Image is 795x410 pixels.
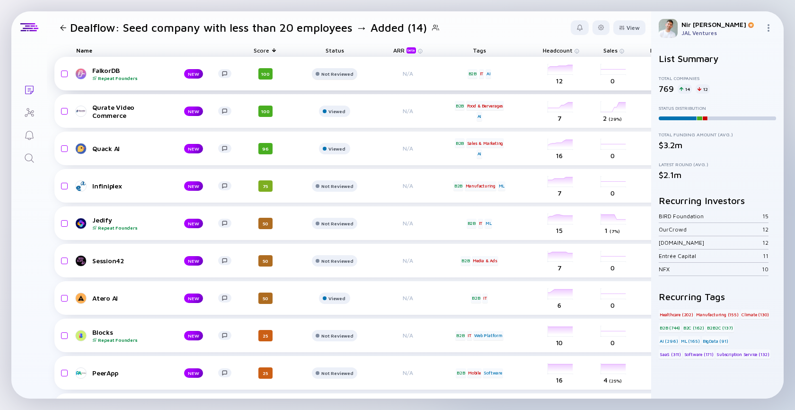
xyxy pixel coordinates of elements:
[377,294,439,302] div: N/A
[321,258,353,264] div: Not Reviewed
[92,66,169,81] div: FalkorDB
[702,336,729,346] div: BigData (91)
[682,323,705,332] div: B2C (162)
[321,183,353,189] div: Not Reviewed
[321,333,353,339] div: Not Reviewed
[659,336,679,346] div: AI (296)
[377,220,439,227] div: N/A
[258,367,273,379] div: 25
[377,257,439,264] div: N/A
[258,106,273,117] div: 100
[715,349,770,359] div: Subscription Service (132)
[695,310,739,319] div: Manufacturing (155)
[659,19,678,38] img: Nir Profile Picture
[258,143,273,154] div: 96
[466,138,504,148] div: Sales & Marketing
[258,330,273,341] div: 25
[76,143,239,154] a: Quack AINEW
[92,103,169,119] div: Qurate Video Commerce
[92,328,169,343] div: Blocks
[603,47,618,54] span: Sales
[478,219,484,228] div: IT
[765,24,772,32] img: Menu
[11,123,47,146] a: Reminders
[377,332,439,339] div: N/A
[258,293,273,304] div: 50
[328,146,345,152] div: Viewed
[486,69,492,79] div: AI
[482,294,488,303] div: IT
[659,140,776,150] div: $3.2m
[762,239,768,246] div: 12
[258,180,273,192] div: 75
[11,100,47,123] a: Investor Map
[76,293,239,304] a: Atero AINEW
[455,331,465,340] div: B2B
[455,101,465,110] div: B2B
[453,44,506,57] div: Tags
[326,47,344,54] span: Status
[393,47,418,53] div: ARR
[659,310,694,319] div: Healthcare (202)
[76,66,239,81] a: FalkorDBRepeat FoundersNEW
[472,256,498,266] div: Media & Ads
[696,84,710,94] div: 12
[92,337,169,343] div: Repeat Founders
[92,216,169,231] div: Jedify
[477,112,483,121] div: AI
[76,255,239,267] a: Session42NEW
[70,21,427,35] h1: Dealflow: Seed company with less than 20 employees → Added (14)
[659,213,762,220] div: BIRD Foundation
[659,170,776,180] div: $2.1m
[613,20,645,35] button: View
[76,216,239,231] a: JedifyRepeat FoundersNEW
[467,219,477,228] div: B2B
[258,68,273,80] div: 100
[659,323,681,332] div: B2B (744)
[321,71,353,77] div: Not Reviewed
[92,257,169,265] div: Session42
[76,328,239,343] a: BlocksRepeat FoundersNEW
[659,84,674,94] div: 769
[467,368,482,378] div: Mobile
[453,181,463,191] div: B2B
[659,75,776,81] div: Total Companies
[659,291,776,302] h2: Recurring Tags
[11,78,47,100] a: Lists
[328,295,345,301] div: Viewed
[498,181,506,191] div: ML
[467,331,472,340] div: IT
[455,138,465,148] div: B2B
[258,255,273,267] div: 50
[321,370,353,376] div: Not Reviewed
[659,349,682,359] div: SaaS (311)
[239,44,292,57] div: Score
[471,294,481,303] div: B2B
[741,310,769,319] div: Climate (130)
[92,75,169,81] div: Repeat Founders
[650,47,677,54] span: Marketing
[460,256,470,266] div: B2B
[659,53,776,64] h2: List Summary
[377,145,439,152] div: N/A
[76,367,239,379] a: PeerAppNEW
[466,101,504,110] div: Food & Berverages
[706,323,734,332] div: B2B2C (137)
[681,29,761,36] div: JAL Ventures
[473,331,503,340] div: Web Platform
[678,84,692,94] div: 14
[762,266,768,273] div: 10
[377,70,439,77] div: N/A
[377,182,439,189] div: N/A
[76,180,239,192] a: InfiniplexNEW
[92,182,169,190] div: Infiniplex
[763,252,768,259] div: 11
[92,225,169,231] div: Repeat Founders
[92,369,169,377] div: PeerApp
[762,226,768,233] div: 12
[92,144,169,152] div: Quack AI
[456,368,466,378] div: B2B
[543,47,573,54] span: Headcount
[477,149,483,159] div: AI
[406,47,416,53] div: beta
